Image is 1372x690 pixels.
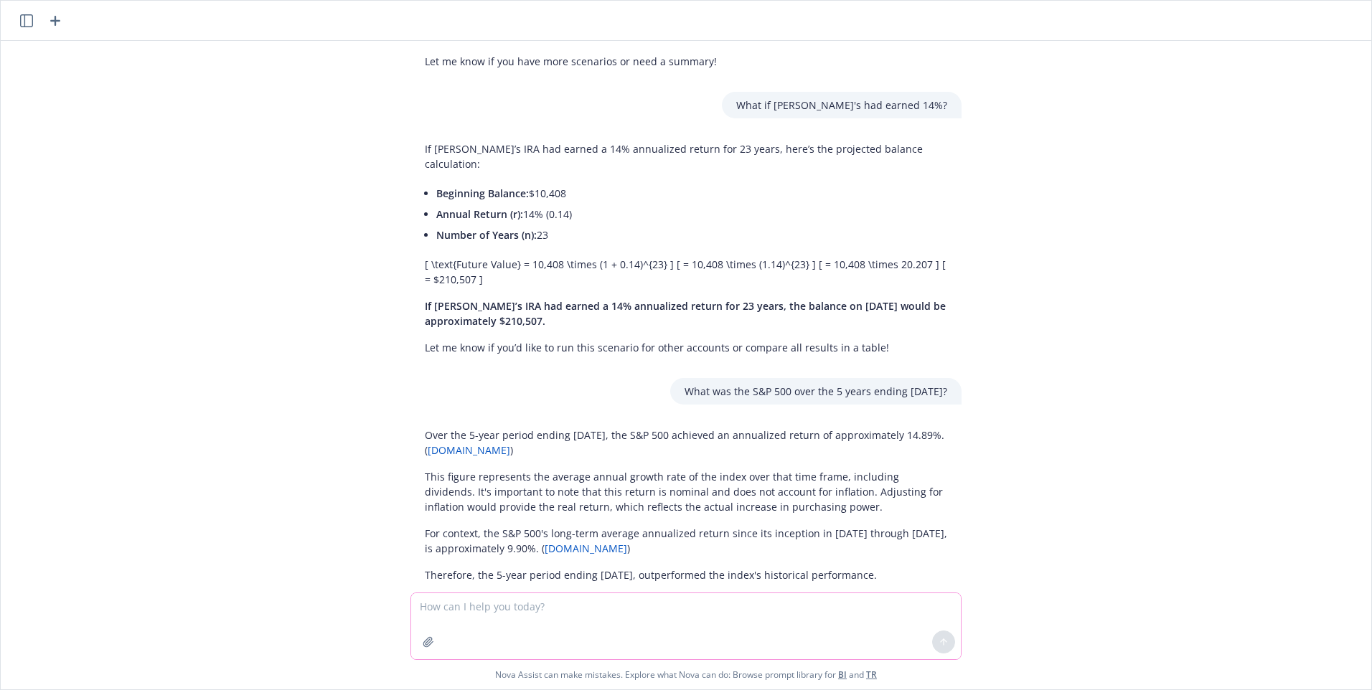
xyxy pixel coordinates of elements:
li: 23 [436,225,947,245]
span: Annual Return (r): [436,207,523,221]
li: 14% (0.14) [436,204,947,225]
p: For context, the S&P 500's long-term average annualized return since its inception in [DATE] thro... [425,526,947,556]
a: [DOMAIN_NAME] [428,443,510,457]
span: If [PERSON_NAME]’s IRA had earned a 14% annualized return for 23 years, the balance on [DATE] wou... [425,299,946,328]
p: Let me know if you have more scenarios or need a summary! [425,54,947,69]
span: Beginning Balance: [436,186,529,200]
p: If [PERSON_NAME]’s IRA had earned a 14% annualized return for 23 years, here’s the projected bala... [425,141,947,171]
p: What was the S&P 500 over the 5 years ending [DATE]? [685,384,947,399]
p: Over the 5-year period ending [DATE], the S&P 500 achieved an annualized return of approximately ... [425,427,947,458]
a: [DOMAIN_NAME] [545,542,627,555]
p: Therefore, the 5-year period ending [DATE], outperformed the index's historical performance. [425,567,947,582]
a: BI [838,668,847,681]
p: [ \text{Future Value} = 10,408 \times (1 + 0.14)^{23} ] [ = 10,408 \times (1.14)^{23} ] [ = 10,40... [425,257,947,287]
p: This figure represents the average annual growth rate of the index over that time frame, includin... [425,469,947,514]
a: TR [866,668,877,681]
p: What if [PERSON_NAME]'s had earned 14%? [736,98,947,113]
span: Nova Assist can make mistakes. Explore what Nova can do: Browse prompt library for and [6,660,1366,689]
li: $10,408 [436,183,947,204]
p: Let me know if you’d like to run this scenario for other accounts or compare all results in a table! [425,340,947,355]
span: Number of Years (n): [436,228,537,242]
